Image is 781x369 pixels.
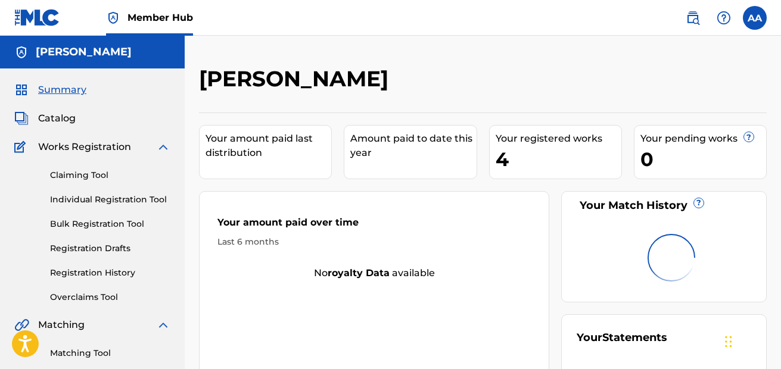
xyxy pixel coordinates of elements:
a: Registration Drafts [50,242,170,255]
span: Works Registration [38,140,131,154]
img: MLC Logo [14,9,60,26]
div: Your amount paid last distribution [206,132,331,160]
div: Drag [725,324,732,359]
strong: royalty data [328,267,390,279]
h2: [PERSON_NAME] [199,65,394,92]
a: SummarySummary [14,83,86,97]
iframe: Chat Widget [721,312,781,369]
img: expand [156,318,170,332]
div: Last 6 months [217,236,531,248]
div: User Menu [743,6,767,30]
div: 4 [496,146,621,173]
span: Summary [38,83,86,97]
span: Member Hub [127,11,193,24]
a: CatalogCatalog [14,111,76,126]
span: ? [694,198,704,208]
a: Public Search [681,6,705,30]
a: Claiming Tool [50,169,170,182]
img: expand [156,140,170,154]
div: Your Match History [577,198,751,214]
a: Individual Registration Tool [50,193,170,206]
img: Summary [14,83,29,97]
div: No available [200,266,549,280]
div: Your pending works [640,132,766,146]
span: Catalog [38,111,76,126]
img: Catalog [14,111,29,126]
a: Matching Tool [50,347,170,359]
h5: Awale Ali [36,45,132,59]
img: search [686,11,700,25]
img: Accounts [14,45,29,60]
div: Your Statements [577,330,667,346]
img: Works Registration [14,140,30,154]
img: help [717,11,731,25]
img: preloader [648,234,695,282]
div: Your registered works [496,132,621,146]
a: Registration History [50,267,170,279]
div: Help [712,6,736,30]
img: Top Rightsholder [106,11,120,25]
img: Matching [14,318,29,332]
a: Overclaims Tool [50,291,170,304]
div: Your amount paid over time [217,215,531,236]
div: 0 [640,146,766,173]
span: Matching [38,318,85,332]
span: ? [744,132,754,142]
div: Amount paid to date this year [350,132,476,160]
a: Bulk Registration Tool [50,218,170,230]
